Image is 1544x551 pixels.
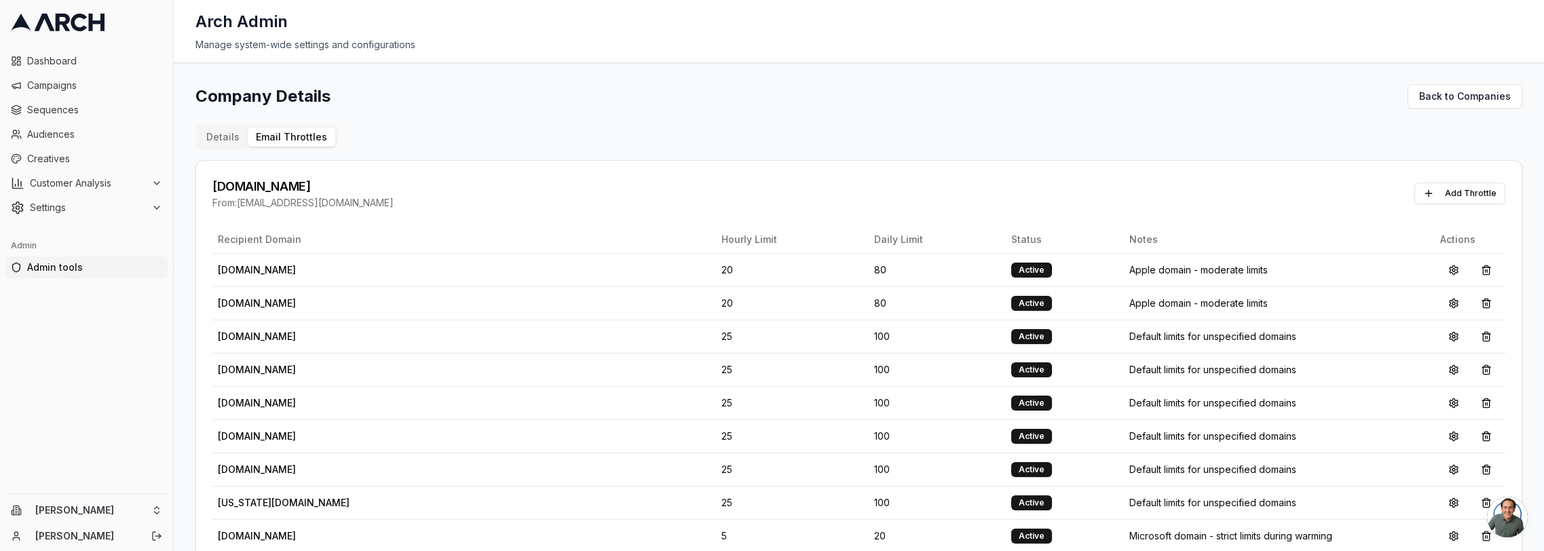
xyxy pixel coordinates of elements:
h1: Company Details [195,85,331,107]
td: 25 [716,453,869,486]
div: Manage system-wide settings and configurations [195,38,1522,52]
div: Open chat [1487,497,1528,537]
button: Customer Analysis [5,172,168,194]
th: Notes [1124,226,1435,253]
a: Campaigns [5,75,168,96]
div: [DOMAIN_NAME] [212,177,394,196]
td: Default limits for unspecified domains [1124,353,1435,386]
td: [DOMAIN_NAME] [212,453,716,486]
td: 80 [869,286,1006,320]
button: [PERSON_NAME] [5,499,168,521]
div: Active [1011,296,1052,311]
td: 100 [869,486,1006,519]
span: Admin tools [27,261,162,274]
a: Sequences [5,99,168,121]
td: 20 [716,253,869,286]
td: [DOMAIN_NAME] [212,320,716,353]
a: Admin tools [5,256,168,278]
td: 25 [716,386,869,419]
button: Add Throttle [1414,183,1505,204]
th: Recipient Domain [212,226,716,253]
span: Campaigns [27,79,162,92]
td: Apple domain - moderate limits [1124,253,1435,286]
div: Active [1011,495,1052,510]
td: [DOMAIN_NAME] [212,286,716,320]
td: 20 [716,286,869,320]
td: [US_STATE][DOMAIN_NAME] [212,486,716,519]
div: Active [1011,329,1052,344]
span: Creatives [27,152,162,166]
a: [PERSON_NAME] [35,529,136,543]
td: 100 [869,419,1006,453]
a: Creatives [5,148,168,170]
a: Back to Companies [1408,84,1522,109]
button: Email Throttles [248,128,335,147]
a: Dashboard [5,50,168,72]
td: 25 [716,320,869,353]
th: Daily Limit [869,226,1006,253]
th: Status [1006,226,1124,253]
td: Default limits for unspecified domains [1124,486,1435,519]
h1: Arch Admin [195,11,288,33]
span: Dashboard [27,54,162,68]
div: Admin [5,235,168,256]
span: Customer Analysis [30,176,146,190]
div: Active [1011,263,1052,278]
span: Settings [30,201,146,214]
td: 25 [716,419,869,453]
td: 100 [869,353,1006,386]
button: Settings [5,197,168,218]
td: [DOMAIN_NAME] [212,253,716,286]
a: Audiences [5,123,168,145]
td: [DOMAIN_NAME] [212,386,716,419]
th: Hourly Limit [716,226,869,253]
td: Default limits for unspecified domains [1124,386,1435,419]
td: Apple domain - moderate limits [1124,286,1435,320]
td: 100 [869,453,1006,486]
div: Active [1011,396,1052,411]
span: Audiences [27,128,162,141]
div: Active [1011,362,1052,377]
td: Default limits for unspecified domains [1124,419,1435,453]
span: [PERSON_NAME] [35,504,146,516]
button: Log out [147,527,166,546]
td: [DOMAIN_NAME] [212,353,716,386]
td: 25 [716,486,869,519]
td: 100 [869,386,1006,419]
td: 80 [869,253,1006,286]
td: [DOMAIN_NAME] [212,419,716,453]
div: From: [EMAIL_ADDRESS][DOMAIN_NAME] [212,196,394,210]
td: Default limits for unspecified domains [1124,320,1435,353]
div: Active [1011,529,1052,544]
span: Sequences [27,103,162,117]
div: Active [1011,462,1052,477]
td: 100 [869,320,1006,353]
td: Default limits for unspecified domains [1124,453,1435,486]
td: 25 [716,353,869,386]
div: Active [1011,429,1052,444]
th: Actions [1435,226,1505,253]
button: Details [198,128,248,147]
